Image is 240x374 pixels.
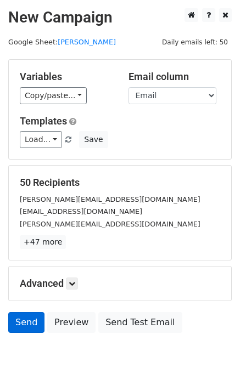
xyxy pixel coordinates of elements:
a: Copy/paste... [20,87,87,104]
iframe: Chat Widget [185,321,240,374]
h5: 50 Recipients [20,177,220,189]
small: [PERSON_NAME][EMAIL_ADDRESS][DOMAIN_NAME] [20,195,200,203]
h5: Email column [129,71,221,83]
small: [PERSON_NAME][EMAIL_ADDRESS][DOMAIN_NAME] [20,220,200,228]
h5: Variables [20,71,112,83]
a: Preview [47,312,96,333]
a: Daily emails left: 50 [158,38,232,46]
a: Send [8,312,44,333]
button: Save [79,131,108,148]
small: [EMAIL_ADDRESS][DOMAIN_NAME] [20,207,142,216]
a: Load... [20,131,62,148]
h5: Advanced [20,277,220,290]
a: +47 more [20,235,66,249]
small: Google Sheet: [8,38,116,46]
span: Daily emails left: 50 [158,36,232,48]
a: Send Test Email [98,312,182,333]
h2: New Campaign [8,8,232,27]
a: [PERSON_NAME] [58,38,116,46]
a: Templates [20,115,67,127]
